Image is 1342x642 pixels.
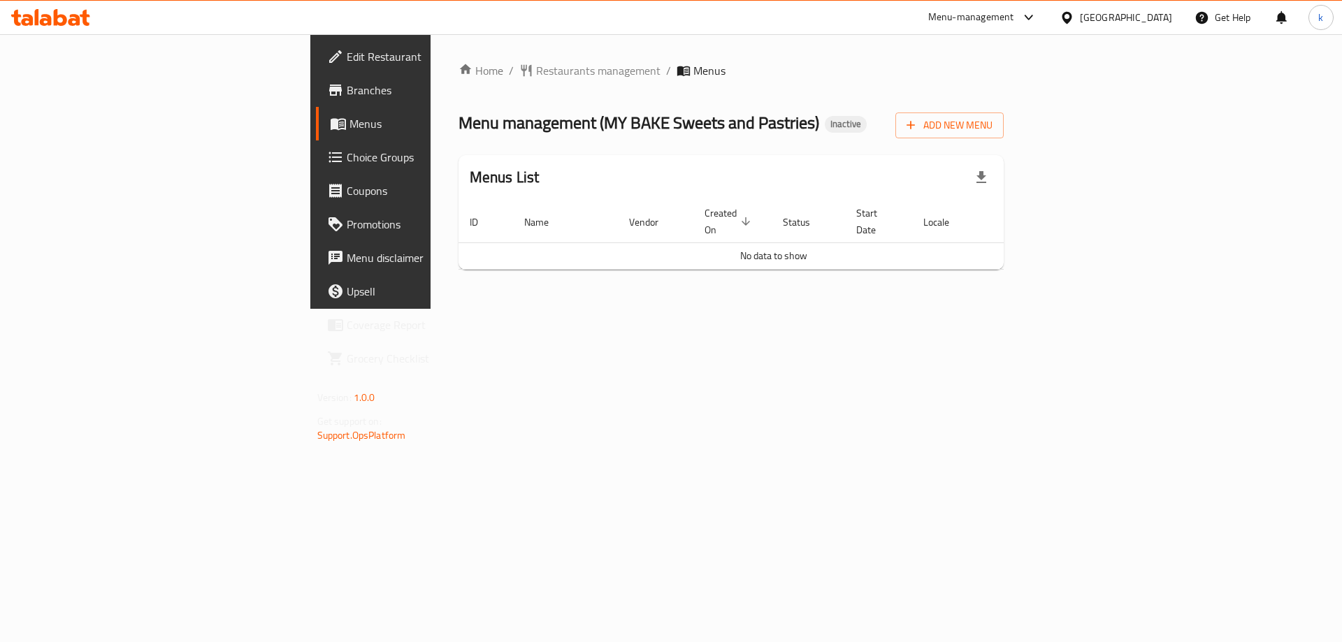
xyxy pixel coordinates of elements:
[316,140,535,174] a: Choice Groups
[783,214,828,231] span: Status
[459,62,1004,79] nav: breadcrumb
[1318,10,1323,25] span: k
[629,214,677,231] span: Vendor
[347,249,524,266] span: Menu disclaimer
[354,388,375,407] span: 1.0.0
[317,412,382,430] span: Get support on:
[705,205,755,238] span: Created On
[349,115,524,132] span: Menus
[519,62,661,79] a: Restaurants management
[316,107,535,140] a: Menus
[928,9,1014,26] div: Menu-management
[316,174,535,207] a: Coupons
[347,283,524,300] span: Upsell
[459,200,1089,270] table: enhanced table
[347,216,524,233] span: Promotions
[984,200,1089,243] th: Actions
[923,214,967,231] span: Locale
[316,40,535,73] a: Edit Restaurant
[825,118,867,130] span: Inactive
[536,62,661,79] span: Restaurants management
[347,149,524,166] span: Choice Groups
[1080,10,1172,25] div: [GEOGRAPHIC_DATA]
[347,316,524,333] span: Coverage Report
[666,62,671,79] li: /
[316,73,535,107] a: Branches
[316,308,535,342] a: Coverage Report
[470,214,496,231] span: ID
[316,207,535,241] a: Promotions
[347,350,524,367] span: Grocery Checklist
[316,241,535,275] a: Menu disclaimer
[316,275,535,308] a: Upsell
[693,62,726,79] span: Menus
[825,116,867,133] div: Inactive
[317,388,352,407] span: Version:
[347,48,524,65] span: Edit Restaurant
[524,214,567,231] span: Name
[907,117,993,134] span: Add New Menu
[895,112,1004,138] button: Add New Menu
[317,426,406,444] a: Support.OpsPlatform
[740,247,807,265] span: No data to show
[470,167,540,188] h2: Menus List
[856,205,895,238] span: Start Date
[965,161,998,194] div: Export file
[347,82,524,99] span: Branches
[316,342,535,375] a: Grocery Checklist
[459,107,819,138] span: Menu management ( MY BAKE Sweets and Pastries )
[347,182,524,199] span: Coupons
